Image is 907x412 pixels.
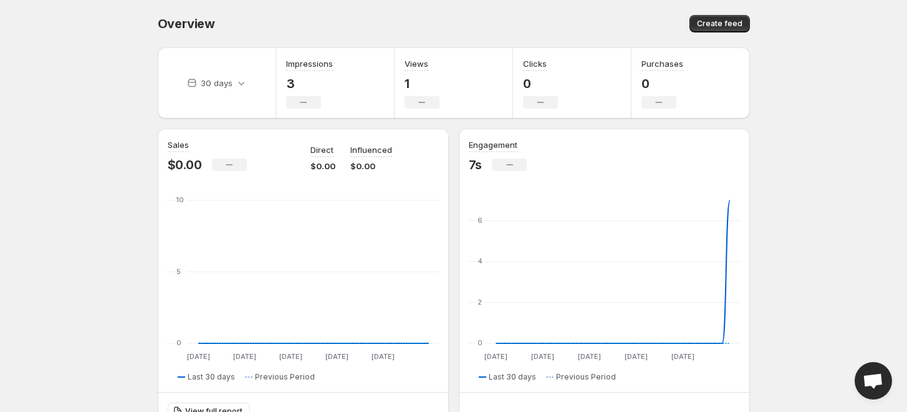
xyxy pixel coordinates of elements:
[405,76,439,91] p: 1
[625,352,648,361] text: [DATE]
[477,298,482,307] text: 2
[531,352,554,361] text: [DATE]
[371,352,394,361] text: [DATE]
[469,157,482,172] p: 7s
[168,157,202,172] p: $0.00
[477,216,482,225] text: 6
[489,372,536,382] span: Last 30 days
[641,57,683,70] h3: Purchases
[350,160,392,172] p: $0.00
[469,139,517,151] h3: Engagement
[697,19,742,29] span: Create feed
[477,338,482,347] text: 0
[286,57,333,70] h3: Impressions
[477,257,482,265] text: 4
[233,352,256,361] text: [DATE]
[286,76,333,91] p: 3
[523,76,558,91] p: 0
[188,372,235,382] span: Last 30 days
[176,195,184,204] text: 10
[641,76,683,91] p: 0
[578,352,601,361] text: [DATE]
[325,352,348,361] text: [DATE]
[186,352,209,361] text: [DATE]
[671,352,694,361] text: [DATE]
[350,144,392,156] p: Influenced
[855,362,892,400] div: Open chat
[310,160,335,172] p: $0.00
[158,16,215,31] span: Overview
[255,372,315,382] span: Previous Period
[168,139,189,151] h3: Sales
[523,57,547,70] h3: Clicks
[201,77,233,89] p: 30 days
[310,144,334,156] p: Direct
[556,372,616,382] span: Previous Period
[405,57,428,70] h3: Views
[279,352,302,361] text: [DATE]
[689,15,750,32] button: Create feed
[176,267,181,276] text: 5
[484,352,507,361] text: [DATE]
[176,338,181,347] text: 0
